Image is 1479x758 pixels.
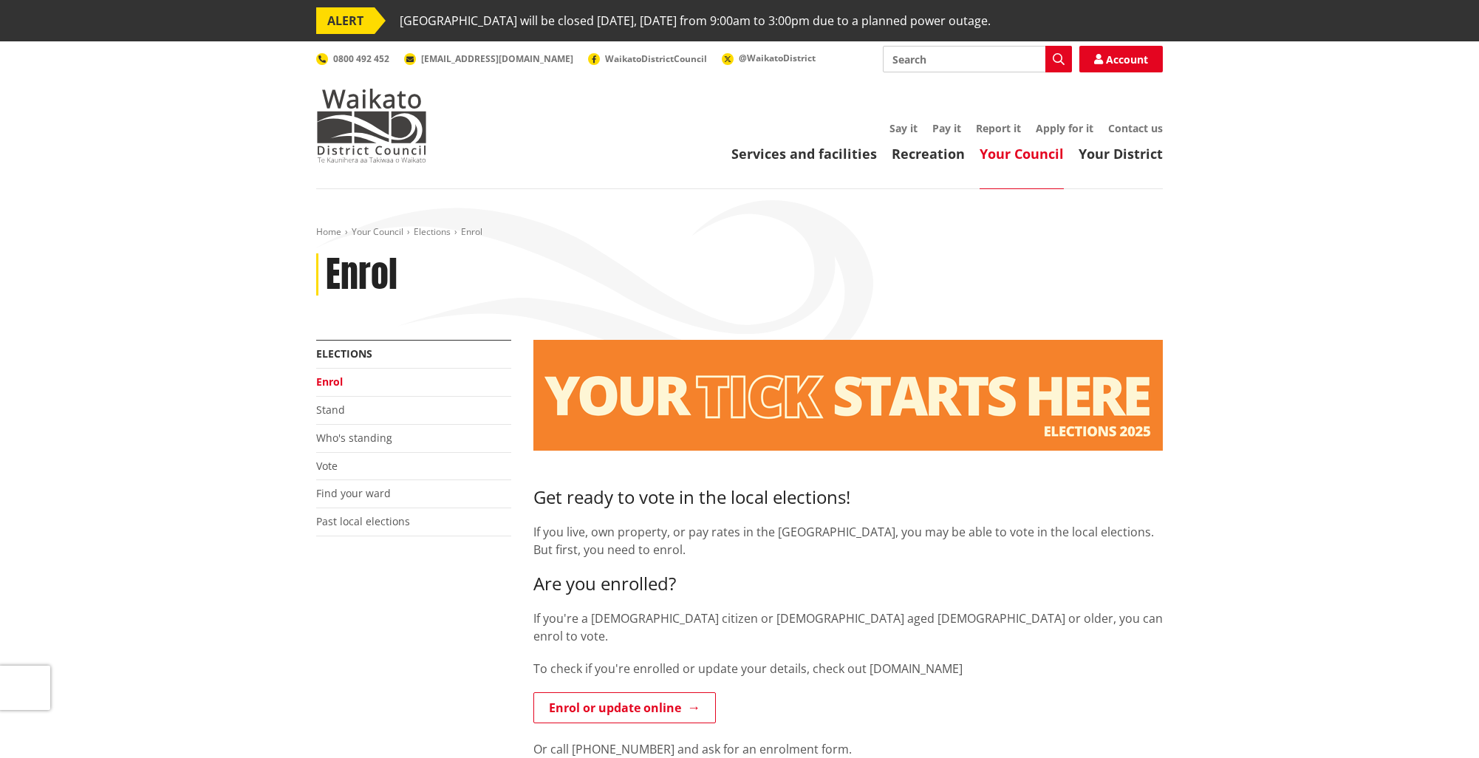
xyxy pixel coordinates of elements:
a: [EMAIL_ADDRESS][DOMAIN_NAME] [404,52,573,65]
a: Account [1079,46,1163,72]
span: 0800 492 452 [333,52,389,65]
a: Say it [889,121,918,135]
a: Enrol or update online [533,692,716,723]
h3: Get ready to vote in the local elections! [533,487,1163,508]
input: Search input [883,46,1072,72]
span: @WaikatoDistrict [739,52,816,64]
a: Elections [316,346,372,361]
img: Elections - Website banners [533,340,1163,451]
p: If you live, own property, or pay rates in the [GEOGRAPHIC_DATA], you may be able to vote in the ... [533,523,1163,559]
a: Stand [316,403,345,417]
p: To check if you're enrolled or update your details, check out [DOMAIN_NAME] [533,660,1163,677]
a: Find your ward [316,486,391,500]
span: WaikatoDistrictCouncil [605,52,707,65]
a: Enrol [316,375,343,389]
a: Vote [316,459,338,473]
a: Pay it [932,121,961,135]
a: WaikatoDistrictCouncil [588,52,707,65]
h3: Are you enrolled? [533,573,1163,595]
img: Waikato District Council - Te Kaunihera aa Takiwaa o Waikato [316,89,427,163]
p: If you're a [DEMOGRAPHIC_DATA] citizen or [DEMOGRAPHIC_DATA] aged [DEMOGRAPHIC_DATA] or older, yo... [533,610,1163,645]
a: Past local elections [316,514,410,528]
a: Services and facilities [731,145,877,163]
h1: Enrol [326,253,397,296]
a: Report it [976,121,1021,135]
a: Elections [414,225,451,238]
a: Who's standing [316,431,392,445]
span: [EMAIL_ADDRESS][DOMAIN_NAME] [421,52,573,65]
a: Your Council [352,225,403,238]
span: Enrol [461,225,482,238]
a: @WaikatoDistrict [722,52,816,64]
span: [GEOGRAPHIC_DATA] will be closed [DATE], [DATE] from 9:00am to 3:00pm due to a planned power outage. [400,7,991,34]
a: 0800 492 452 [316,52,389,65]
a: Recreation [892,145,965,163]
a: Contact us [1108,121,1163,135]
span: ALERT [316,7,375,34]
a: Your Council [980,145,1064,163]
a: Home [316,225,341,238]
p: Or call [PHONE_NUMBER] and ask for an enrolment form. [533,740,1163,758]
a: Your District [1079,145,1163,163]
a: Apply for it [1036,121,1093,135]
nav: breadcrumb [316,226,1163,239]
